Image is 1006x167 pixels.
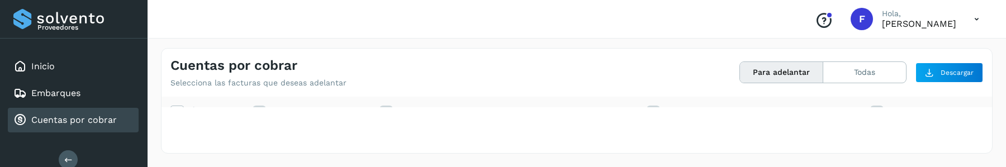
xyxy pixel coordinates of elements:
[740,62,823,83] button: Para adelantar
[296,106,314,118] span: Folio
[170,78,347,88] p: Selecciona las facturas que deseas adelantar
[941,68,974,78] span: Descargar
[31,114,117,125] a: Cuentas por cobrar
[37,23,134,31] p: Proveedores
[753,106,800,118] span: Vencimiento
[170,58,297,74] h4: Cuentas por cobrar
[8,108,139,132] div: Cuentas por cobrar
[31,88,80,98] a: Embarques
[823,62,906,83] button: Todas
[216,106,246,118] span: Factura
[31,61,55,71] a: Inicio
[882,18,956,29] p: Federico
[882,9,956,18] p: Hola,
[8,54,139,79] div: Inicio
[932,106,966,118] span: Acciones
[691,106,715,118] span: Monto
[599,106,640,118] span: Referencia
[345,106,373,118] span: Cliente
[915,63,983,83] button: Descargar
[8,81,139,106] div: Embarques
[837,106,863,118] span: Estado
